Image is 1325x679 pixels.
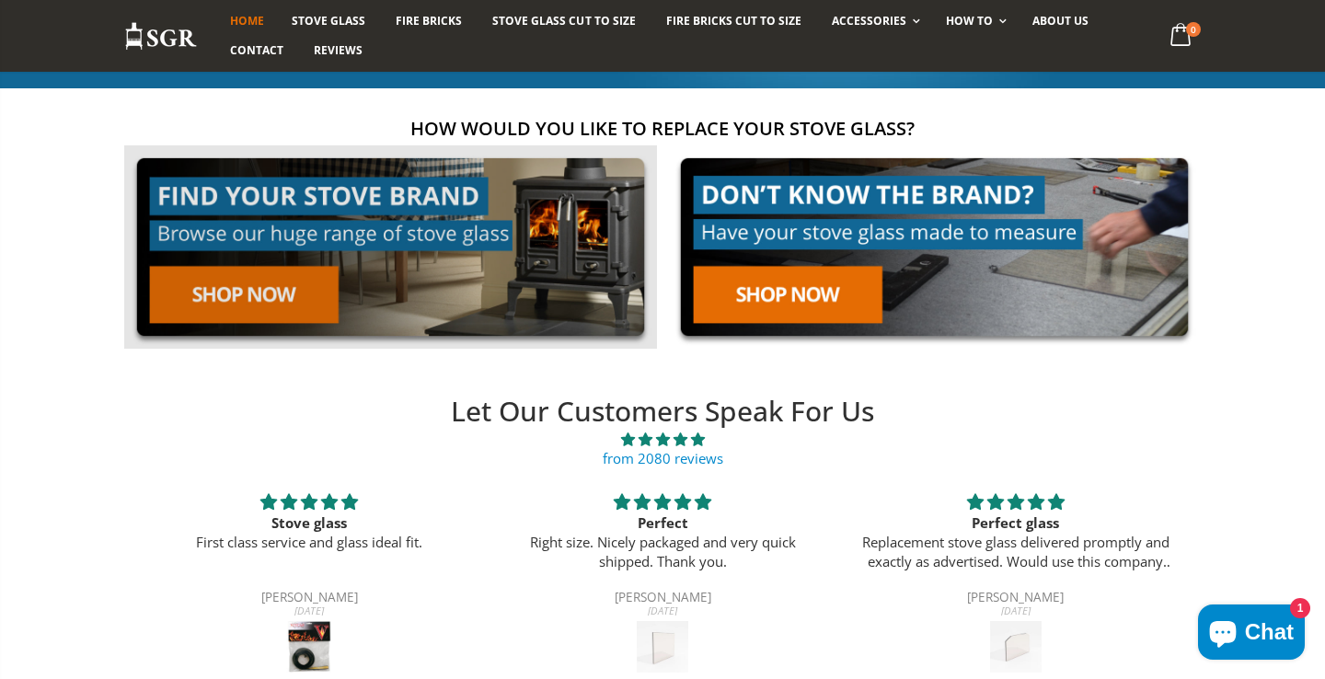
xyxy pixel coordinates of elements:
[832,13,906,29] span: Accessories
[1186,22,1201,37] span: 0
[603,449,723,467] a: from 2080 reviews
[666,13,801,29] span: Fire Bricks Cut To Size
[478,6,649,36] a: Stove Glass Cut To Size
[156,490,465,513] div: 5 stars
[278,6,379,36] a: Stove Glass
[230,13,264,29] span: Home
[1032,13,1089,29] span: About us
[818,6,929,36] a: Accessories
[132,430,1192,468] a: 4.90 stars from 2080 reviews
[508,533,817,571] p: Right size. Nicely packaged and very quick shipped. Thank you.
[283,621,335,673] img: Vitcas glass bedding in tape - 2mm x 10mm x 2 meters
[124,116,1201,141] h2: How would you like to replace your stove glass?
[156,533,465,552] p: First class service and glass ideal fit.
[382,6,476,36] a: Fire Bricks
[230,42,283,58] span: Contact
[314,42,363,58] span: Reviews
[156,592,465,606] div: [PERSON_NAME]
[1019,6,1102,36] a: About us
[396,13,462,29] span: Fire Bricks
[292,13,365,29] span: Stove Glass
[861,592,1170,606] div: [PERSON_NAME]
[508,490,817,513] div: 5 stars
[1192,604,1310,664] inbox-online-store-chat: Shopify online store chat
[861,490,1170,513] div: 5 stars
[946,13,993,29] span: How To
[861,513,1170,533] div: Perfect glass
[156,513,465,533] div: Stove glass
[132,393,1192,431] h2: Let Our Customers Speak For Us
[932,6,1016,36] a: How To
[216,36,297,65] a: Contact
[861,533,1170,571] p: Replacement stove glass delivered promptly and exactly as advertised. Would use this company again.
[637,621,688,673] img: Fireline FP4 Stove Glass - 290mm x 246mm
[508,513,817,533] div: Perfect
[492,13,635,29] span: Stove Glass Cut To Size
[668,145,1201,349] img: made-to-measure-cta_2cd95ceb-d519-4648-b0cf-d2d338fdf11f.jpg
[508,592,817,606] div: [PERSON_NAME]
[132,430,1192,449] span: 4.90 stars
[652,6,815,36] a: Fire Bricks Cut To Size
[300,36,376,65] a: Reviews
[216,6,278,36] a: Home
[124,21,198,52] img: Stove Glass Replacement
[1163,18,1201,54] a: 0
[990,621,1042,673] img: Broseley Serrano 7 SE Stove Glass - 426mm x 225mm (Top Corners Cut)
